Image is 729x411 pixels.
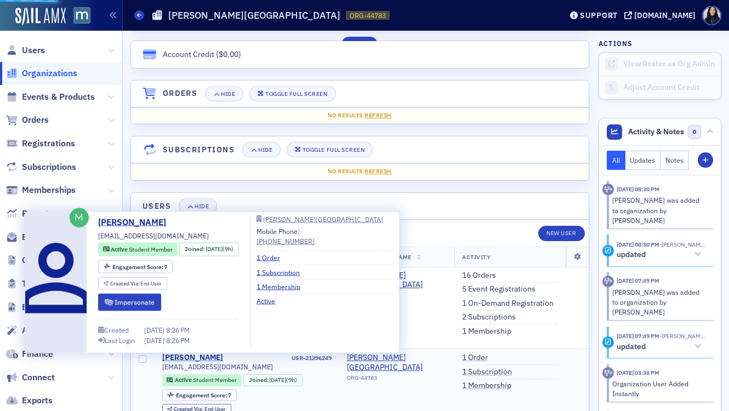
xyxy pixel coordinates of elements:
a: Adjust Account Credit [599,76,721,99]
a: 5 Event Registrations [462,284,536,294]
span: 0 [688,125,702,139]
span: Organizations [22,67,77,79]
div: Hide [195,203,209,209]
button: Updates [625,151,661,170]
div: No results. [139,111,581,120]
div: Hide [221,91,235,97]
span: [DATE] [269,376,286,384]
span: Connect [22,372,55,384]
span: Active [111,245,129,253]
span: [DATE] [206,245,223,253]
div: (9h) [206,245,233,254]
span: Tasks [22,278,45,290]
div: Account Credit ( ) [163,49,241,60]
div: Created Via: End User [98,277,167,290]
button: Hide [205,86,243,101]
span: E-Learning [22,301,65,313]
span: Active [175,376,193,384]
a: Tasks [6,278,45,290]
div: Created [104,327,129,333]
div: [PHONE_NUMBER] [257,236,315,246]
div: Last Login [105,337,135,343]
h4: Actions [599,38,633,48]
button: Impersonate [98,294,161,311]
h5: updated [617,250,646,260]
a: 1 Membership [462,327,511,336]
span: Subscriptions [22,161,76,173]
span: [DATE] [144,326,166,334]
a: 2 Subscriptions [462,312,516,322]
div: USR-21296249 [225,355,332,362]
div: Adjust Account Credit [623,83,715,93]
button: Toggle Full Screen [249,86,336,101]
time: 7/29/2023 03:38 PM [617,369,659,376]
a: Events & Products [6,91,95,103]
span: Finance [22,348,53,360]
button: Scroll to [341,37,378,52]
button: Hide [179,198,217,214]
span: Content [22,254,54,266]
a: 1 Membership [257,282,309,292]
span: Student Member [129,245,173,253]
a: New User [538,226,584,241]
span: Emily Trott [659,332,705,340]
a: SailAMX [15,8,66,25]
img: SailAMX [73,7,90,24]
span: Activity [462,253,491,261]
a: 1 Subscription [462,367,512,377]
a: Exports [6,395,53,407]
span: Exports [22,395,53,407]
span: Email Marketing [22,231,87,243]
div: Update [602,336,614,348]
span: Engagement Score : [176,391,228,399]
a: Active Student Member [167,376,236,384]
a: Reports [6,208,53,220]
a: Connect [6,372,55,384]
a: View Homepage [66,7,90,26]
a: Orders [6,114,49,126]
span: Orders [22,114,49,126]
div: Toggle Full Screen [265,91,327,97]
h4: Orders [163,88,197,99]
div: ORG-44783 [347,374,447,385]
h4: Users [143,201,171,212]
span: Student Member [193,376,237,384]
div: Activity [602,184,614,195]
div: (9h) [269,376,297,384]
a: Finance [6,348,53,360]
span: [EMAIL_ADDRESS][DOMAIN_NAME] [162,363,273,371]
a: Automations [6,324,73,336]
a: Email Marketing [6,231,87,243]
a: Active [257,296,283,306]
span: 8:26 PM [166,326,190,334]
a: E-Learning [6,301,65,313]
div: Toggle Full Screen [303,147,364,153]
span: $0.00 [219,49,238,59]
span: Events & Products [22,91,95,103]
span: Joined : [249,376,270,384]
div: Joined: 2025-09-05 00:00:00 [243,374,303,386]
div: Hide [258,147,272,153]
time: 2/15/2025 07:49 PM [617,277,659,284]
button: Toggle Full Screen [287,142,373,157]
span: Memberships [22,184,76,196]
a: Users [6,44,45,56]
time: 9/4/2025 08:30 PM [617,241,659,248]
div: Activity [602,367,614,379]
span: Users [22,44,45,56]
div: Engagement Score: 7 [98,260,173,273]
a: [PERSON_NAME] [162,353,223,363]
a: Active Student Member [103,245,173,254]
button: Hide [242,142,281,157]
a: 1 Subscription [257,267,308,277]
h5: updated [617,342,646,352]
span: Activity & Notes [628,126,684,138]
h4: Subscriptions [163,144,235,156]
a: Subscriptions [6,161,76,173]
button: updated [617,249,705,260]
span: Noah Steinlauf [659,241,705,248]
a: 1 Order [257,253,288,262]
h1: [PERSON_NAME][GEOGRAPHIC_DATA] [168,9,340,22]
span: Refresh [364,167,392,175]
